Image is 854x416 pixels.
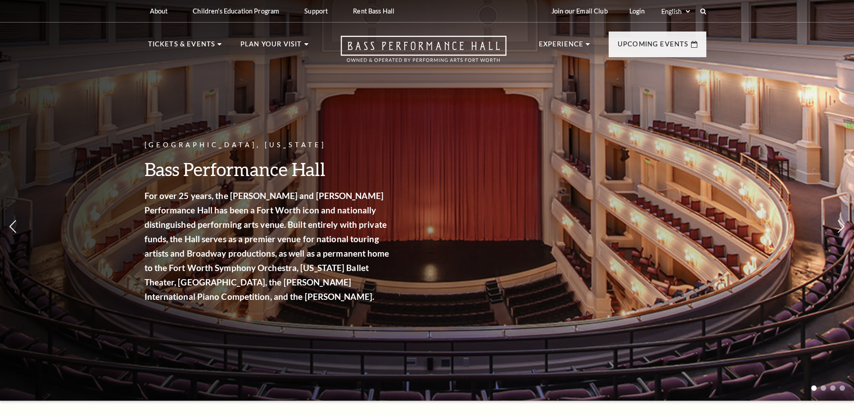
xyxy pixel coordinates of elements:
[304,7,328,15] p: Support
[150,7,168,15] p: About
[148,39,216,55] p: Tickets & Events
[539,39,584,55] p: Experience
[618,39,689,55] p: Upcoming Events
[660,7,691,16] select: Select:
[145,158,392,181] h3: Bass Performance Hall
[193,7,279,15] p: Children's Education Program
[240,39,302,55] p: Plan Your Visit
[353,7,394,15] p: Rent Bass Hall
[145,140,392,151] p: [GEOGRAPHIC_DATA], [US_STATE]
[145,190,389,302] strong: For over 25 years, the [PERSON_NAME] and [PERSON_NAME] Performance Hall has been a Fort Worth ico...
